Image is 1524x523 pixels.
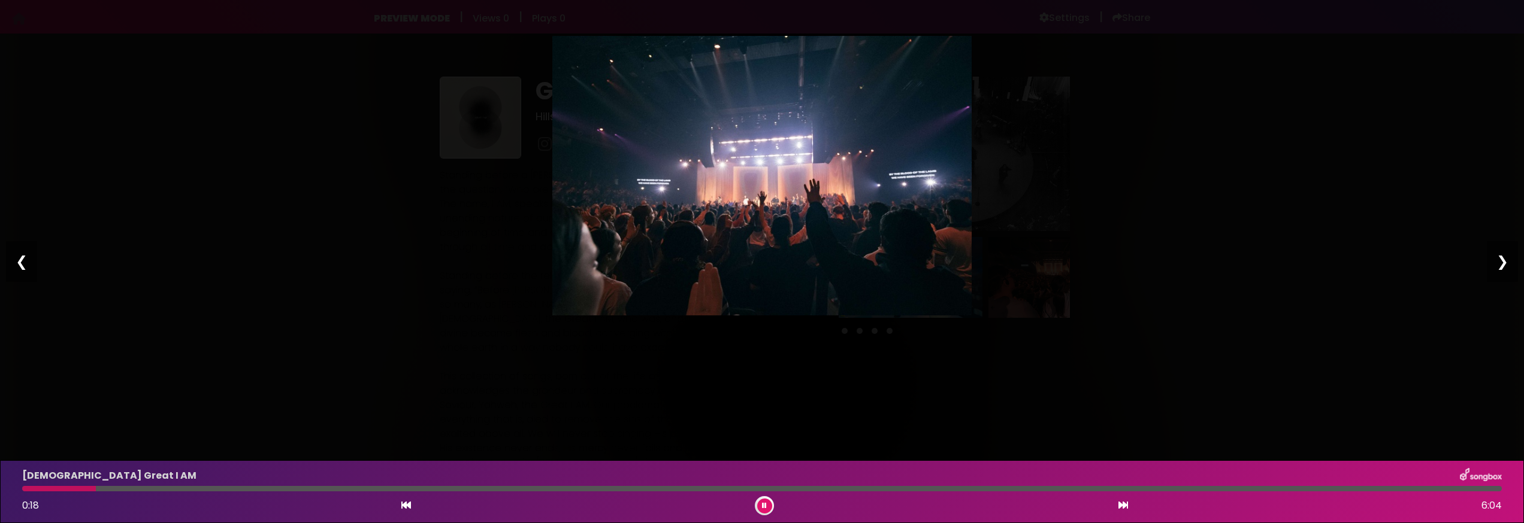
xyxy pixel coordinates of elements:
[6,241,37,282] div: ❮
[552,36,972,315] img: URq5n3rIQiuXwkZG97b6
[1481,498,1502,513] span: 6:04
[1460,468,1502,484] img: songbox-logo-white.png
[22,469,196,483] p: [DEMOGRAPHIC_DATA] Great I AM
[22,498,39,512] span: 0:18
[1487,241,1518,282] div: ❯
